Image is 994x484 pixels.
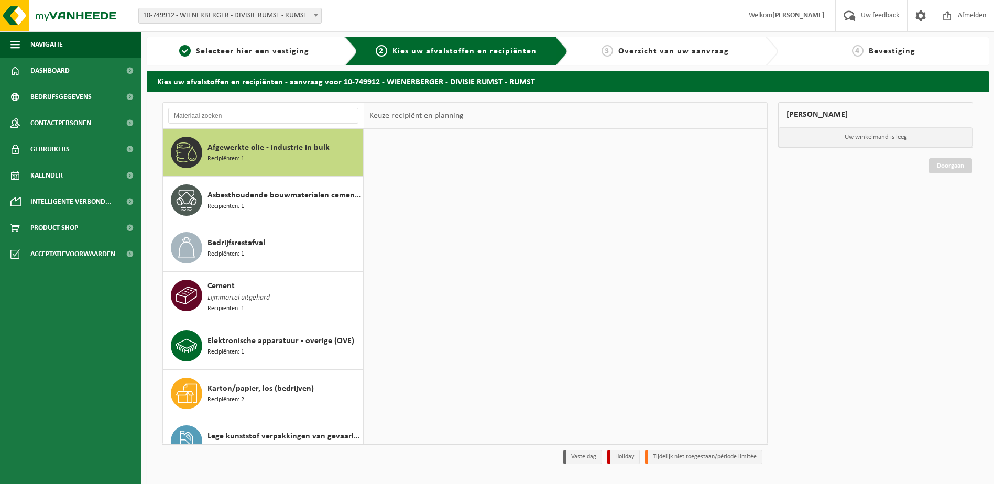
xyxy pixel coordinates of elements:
span: Recipiënten: 1 [207,249,244,259]
span: 1 [179,45,191,57]
input: Materiaal zoeken [168,108,358,124]
div: Keuze recipiënt en planning [364,103,469,129]
span: Bevestiging [869,47,915,56]
span: Recipiënten: 1 [207,347,244,357]
span: Cement [207,280,235,292]
span: Kies uw afvalstoffen en recipiënten [392,47,537,56]
span: Recipiënten: 1 [207,154,244,164]
button: Lege kunststof verpakkingen van gevaarlijke stoffen Recipiënten: 1 [163,417,364,465]
li: Tijdelijk niet toegestaan/période limitée [645,450,762,464]
button: Afgewerkte olie - industrie in bulk Recipiënten: 1 [163,129,364,177]
h2: Kies uw afvalstoffen en recipiënten - aanvraag voor 10-749912 - WIENERBERGER - DIVISIE RUMST - RUMST [147,71,989,91]
button: Asbesthoudende bouwmaterialen cementgebonden (hechtgebonden) Recipiënten: 1 [163,177,364,224]
span: Product Shop [30,215,78,241]
strong: [PERSON_NAME] [772,12,825,19]
span: Dashboard [30,58,70,84]
span: Recipiënten: 1 [207,443,244,453]
span: Overzicht van uw aanvraag [618,47,729,56]
span: 2 [376,45,387,57]
span: Navigatie [30,31,63,58]
span: 10-749912 - WIENERBERGER - DIVISIE RUMST - RUMST [139,8,321,23]
span: Kalender [30,162,63,189]
span: Acceptatievoorwaarden [30,241,115,267]
a: Doorgaan [929,158,972,173]
span: Bedrijfsrestafval [207,237,265,249]
div: [PERSON_NAME] [778,102,973,127]
button: Cement Lijmmortel uitgehard Recipiënten: 1 [163,272,364,322]
span: 3 [602,45,613,57]
span: Lijmmortel uitgehard [207,292,270,304]
span: Intelligente verbond... [30,189,112,215]
span: 10-749912 - WIENERBERGER - DIVISIE RUMST - RUMST [138,8,322,24]
button: Karton/papier, los (bedrijven) Recipiënten: 2 [163,370,364,417]
p: Uw winkelmand is leeg [779,127,973,147]
span: Gebruikers [30,136,70,162]
span: Elektronische apparatuur - overige (OVE) [207,335,354,347]
span: Recipiënten: 2 [207,395,244,405]
span: Karton/papier, los (bedrijven) [207,382,314,395]
span: Bedrijfsgegevens [30,84,92,110]
span: Contactpersonen [30,110,91,136]
span: Recipiënten: 1 [207,202,244,212]
span: Selecteer hier een vestiging [196,47,309,56]
span: Asbesthoudende bouwmaterialen cementgebonden (hechtgebonden) [207,189,361,202]
button: Elektronische apparatuur - overige (OVE) Recipiënten: 1 [163,322,364,370]
li: Holiday [607,450,640,464]
li: Vaste dag [563,450,602,464]
span: 4 [852,45,864,57]
span: Afgewerkte olie - industrie in bulk [207,141,330,154]
span: Lege kunststof verpakkingen van gevaarlijke stoffen [207,430,361,443]
span: Recipiënten: 1 [207,304,244,314]
a: 1Selecteer hier een vestiging [152,45,336,58]
button: Bedrijfsrestafval Recipiënten: 1 [163,224,364,272]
